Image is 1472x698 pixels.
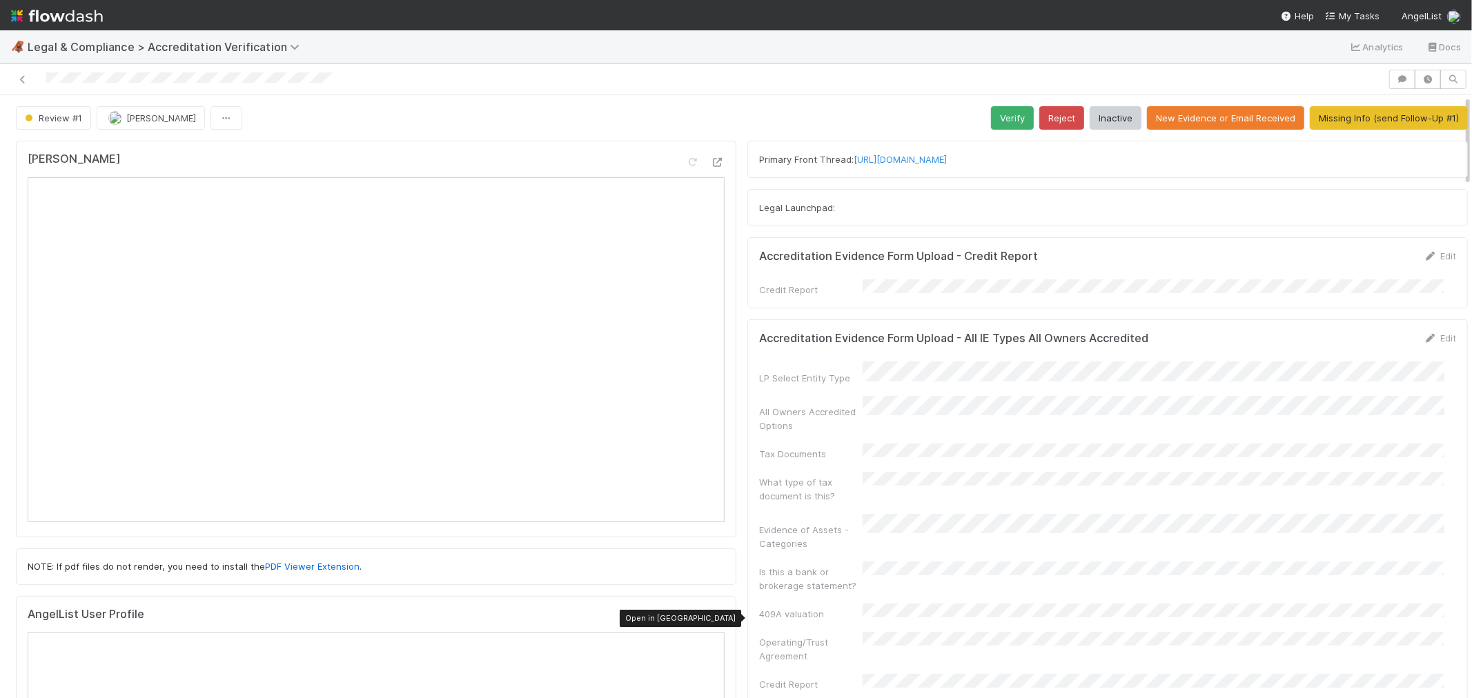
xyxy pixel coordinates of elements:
[759,405,863,432] div: All Owners Accredited Options
[28,40,306,54] span: Legal & Compliance > Accreditation Verification
[11,41,25,52] span: 🦧
[1424,332,1456,343] a: Edit
[1147,106,1304,130] button: New Evidence or Email Received
[759,154,947,165] span: Primary Front Thread:
[759,523,863,550] div: Evidence of Assets - Categories
[759,371,863,385] div: LP Select Entity Type
[759,607,863,621] div: 409A valuation
[265,561,360,572] a: PDF Viewer Extension
[1039,106,1084,130] button: Reject
[759,332,1148,346] h5: Accreditation Evidence Form Upload - All IE Types All Owners Accredited
[1424,250,1456,261] a: Edit
[28,560,725,574] p: NOTE: If pdf files do not render, you need to install the .
[97,106,205,130] button: [PERSON_NAME]
[1325,9,1380,23] a: My Tasks
[28,152,121,166] h5: [PERSON_NAME]
[759,283,863,297] div: Credit Report
[1349,39,1404,55] a: Analytics
[1325,10,1380,21] span: My Tasks
[1447,10,1461,23] img: avatar_cd4e5e5e-3003-49e5-bc76-fd776f359de9.png
[1426,39,1461,55] a: Docs
[759,475,863,503] div: What type of tax document is this?
[108,111,122,125] img: avatar_cd4e5e5e-3003-49e5-bc76-fd776f359de9.png
[991,106,1034,130] button: Verify
[11,4,103,28] img: logo-inverted-e16ddd16eac7371096b0.svg
[16,106,91,130] button: Review #1
[759,677,863,691] div: Credit Report
[22,112,82,123] span: Review #1
[854,154,947,165] a: [URL][DOMAIN_NAME]
[1310,106,1468,130] button: Missing Info (send Follow-Up #1)
[1402,10,1442,21] span: AngelList
[1090,106,1141,130] button: Inactive
[759,635,863,663] div: Operating/Trust Agreement
[28,608,144,621] h5: AngelList User Profile
[126,112,196,123] span: [PERSON_NAME]
[759,447,863,461] div: Tax Documents
[759,202,835,213] span: Legal Launchpad:
[759,565,863,592] div: Is this a bank or brokerage statement?
[759,250,1038,263] h5: Accreditation Evidence Form Upload - Credit Report
[1281,9,1314,23] div: Help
